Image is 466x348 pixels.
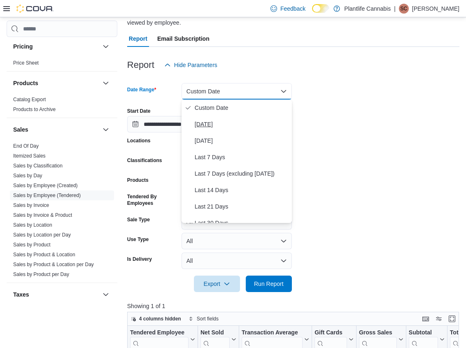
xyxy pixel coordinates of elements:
a: Sales by Invoice [13,202,49,208]
span: Sales by Product [13,241,51,248]
label: Classifications [127,157,162,164]
button: Taxes [101,290,111,299]
a: Sales by Product & Location per Day [13,262,94,267]
a: Sales by Employee (Tendered) [13,193,81,198]
button: Sort fields [185,314,222,324]
input: Dark Mode [312,4,329,13]
a: Sales by Day [13,173,42,179]
div: Transaction Average [242,329,303,337]
div: Select listbox [182,100,292,223]
div: Subtotal [409,329,438,337]
a: Itemized Sales [13,153,46,159]
h3: Report [127,60,154,70]
a: Sales by Classification [13,163,63,169]
span: SC [401,4,408,14]
span: Sales by Product per Day [13,271,69,278]
span: Sort fields [197,316,219,322]
span: Hide Parameters [174,61,217,69]
a: Catalog Export [13,97,46,102]
button: Products [13,79,99,87]
span: Sales by Employee (Tendered) [13,192,81,199]
a: Price Sheet [13,60,39,66]
button: Hide Parameters [161,57,221,73]
div: Gift Cards [315,329,347,337]
p: | [394,4,396,14]
span: Sales by Employee (Created) [13,182,78,189]
div: Products [7,95,117,118]
a: End Of Day [13,143,39,149]
div: Tendered Employee [130,329,189,337]
button: All [182,253,292,269]
p: Showing 1 of 1 [127,302,462,310]
span: [DATE] [195,119,289,129]
div: View sales totals by tendered employee for a specified date range. This report is equivalent to t... [127,10,455,27]
a: Sales by Invoice & Product [13,212,72,218]
div: Net Sold [200,329,230,337]
a: Feedback [267,0,309,17]
span: Sales by Day [13,172,42,179]
a: Sales by Product per Day [13,271,69,277]
span: Run Report [254,280,284,288]
button: Sales [13,125,99,134]
span: Sales by Product & Location [13,251,75,258]
label: Date Range [127,86,156,93]
div: Gross Sales [359,329,397,337]
span: Last 14 Days [195,185,289,195]
img: Cova [16,5,54,13]
button: All [182,233,292,249]
span: Sales by Product & Location per Day [13,261,94,268]
button: Run Report [246,276,292,292]
a: Sales by Employee (Created) [13,183,78,188]
button: Products [101,78,111,88]
span: Catalog Export [13,96,46,103]
div: Sebastian Cardinal [399,4,409,14]
span: 4 columns hidden [139,316,181,322]
label: Is Delivery [127,256,152,262]
a: Sales by Product [13,242,51,248]
span: Last 7 Days [195,152,289,162]
label: Locations [127,137,151,144]
span: Last 7 Days (excluding [DATE]) [195,169,289,179]
button: 4 columns hidden [128,314,184,324]
span: Last 21 Days [195,202,289,211]
label: Sale Type [127,216,150,223]
h3: Taxes [13,290,29,299]
button: Keyboard shortcuts [421,314,431,324]
label: Use Type [127,236,149,243]
a: Sales by Location [13,222,52,228]
p: [PERSON_NAME] [412,4,459,14]
span: Sales by Classification [13,162,63,169]
label: Tendered By Employees [127,193,178,206]
span: [DATE] [195,136,289,146]
p: Plantlife Cannabis [344,4,391,14]
span: Custom Date [195,103,289,113]
button: Sales [101,125,111,135]
button: Pricing [101,42,111,51]
h3: Pricing [13,42,33,51]
h3: Sales [13,125,28,134]
a: Sales by Product & Location [13,252,75,258]
label: Products [127,177,149,183]
span: Report [129,30,147,47]
button: Enter fullscreen [447,314,457,324]
input: Press the down key to open a popover containing a calendar. [127,116,206,132]
span: Email Subscription [157,30,210,47]
label: Start Date [127,108,151,114]
span: Export [199,276,235,292]
span: Feedback [280,5,305,13]
button: Taxes [13,290,99,299]
button: Display options [434,314,444,324]
span: Last 30 Days [195,218,289,228]
div: Sales [7,141,117,283]
div: Pricing [7,58,117,71]
a: Sales by Location per Day [13,232,71,238]
span: Products to Archive [13,106,56,113]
